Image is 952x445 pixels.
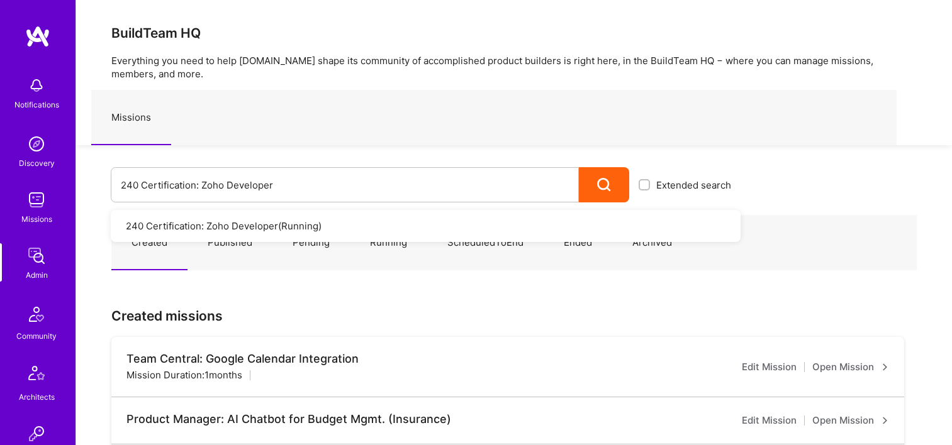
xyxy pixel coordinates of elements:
img: Architects [21,360,52,390]
div: Discovery [19,157,55,170]
a: Edit Mission [742,413,797,428]
a: ScheduledToEnd [427,216,544,270]
a: Edit Mission [742,360,797,375]
i: icon Search [597,178,612,192]
i: icon ArrowRight [882,363,889,371]
h3: BuildTeam HQ [111,25,917,41]
div: Missions [21,212,52,226]
a: Published [188,216,272,270]
a: Pending [272,216,350,270]
span: Extended search [656,179,731,192]
div: Product Manager: AI Chatbot for Budget Mgmt. (Insurance) [126,412,451,426]
img: Community [21,299,52,329]
img: admin teamwork [24,243,49,268]
a: Created [111,216,188,270]
div: Admin [26,268,48,282]
a: Open Mission [812,360,889,375]
img: discovery [24,131,49,157]
div: Notifications [14,98,59,111]
img: teamwork [24,187,49,212]
a: Archived [612,216,692,270]
div: Architects [19,390,55,404]
h3: Created missions [111,308,917,324]
a: Ended [544,216,612,270]
a: Open Mission [812,413,889,428]
i: icon ArrowRight [882,417,889,424]
a: 240 Certification: Zoho Developer(Running) [111,210,741,242]
a: Missions [91,91,171,145]
input: What type of mission are you looking for? [121,169,569,201]
img: logo [25,25,50,48]
div: Mission Duration: 1 months [126,368,242,382]
div: Community [16,329,57,343]
p: Everything you need to help [DOMAIN_NAME] shape its community of accomplished product builders is... [111,54,917,80]
div: Team Central: Google Calendar Integration [126,352,359,366]
a: Running [350,216,427,270]
img: bell [24,73,49,98]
